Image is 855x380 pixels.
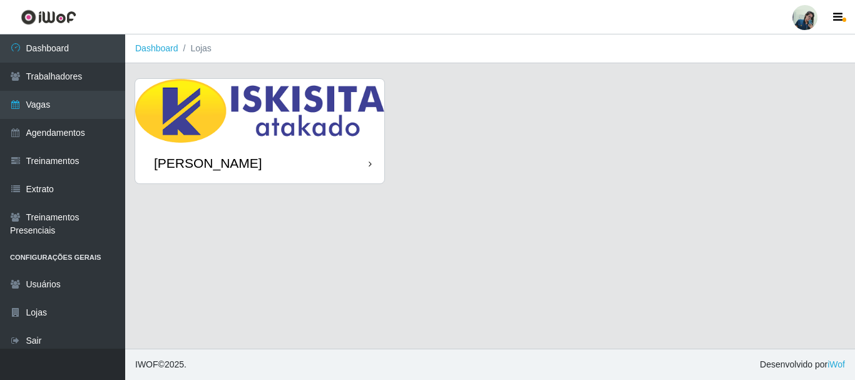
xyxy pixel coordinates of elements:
li: Lojas [178,42,212,55]
nav: breadcrumb [125,34,855,63]
a: iWof [827,359,845,369]
img: CoreUI Logo [21,9,76,25]
span: © 2025 . [135,358,187,371]
img: cardImg [135,79,384,143]
div: [PERSON_NAME] [154,155,262,171]
a: [PERSON_NAME] [135,79,384,183]
span: IWOF [135,359,158,369]
a: Dashboard [135,43,178,53]
span: Desenvolvido por [760,358,845,371]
